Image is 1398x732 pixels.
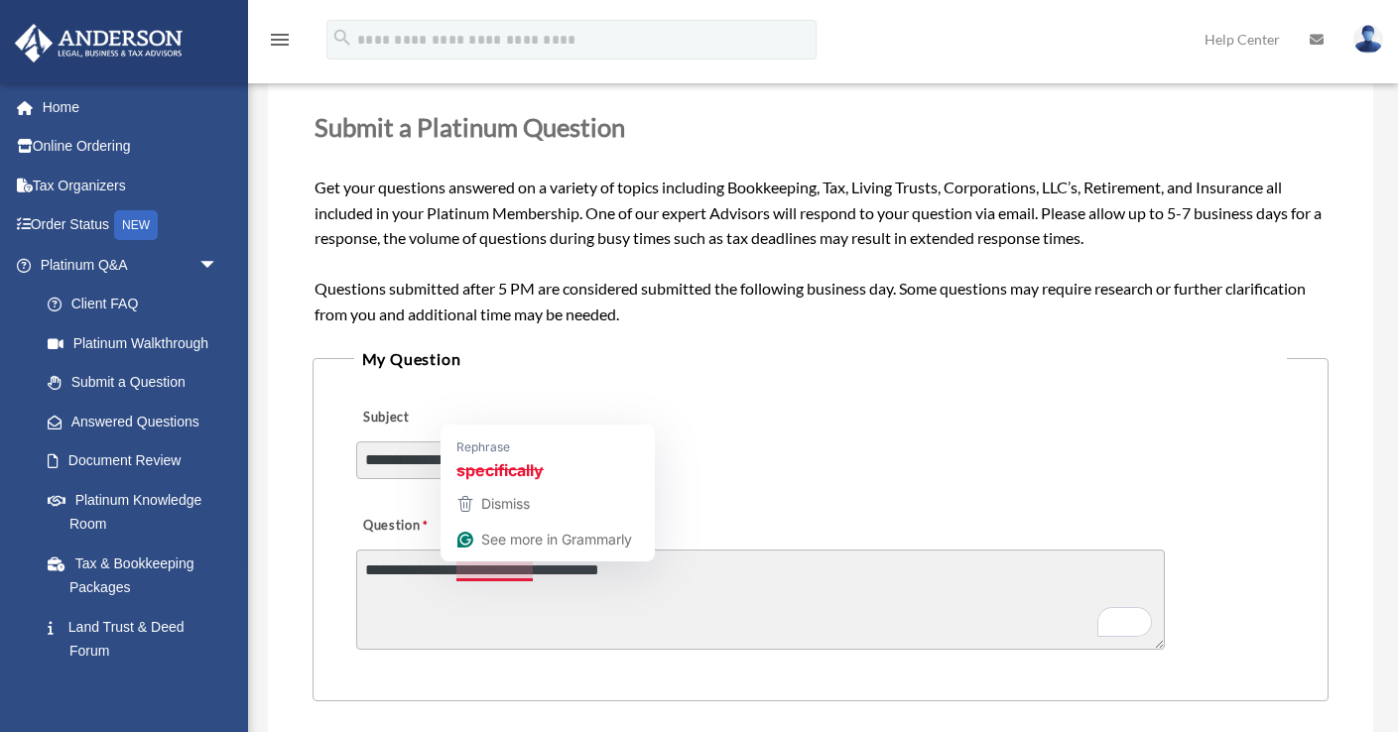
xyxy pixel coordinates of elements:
div: NEW [114,210,158,240]
a: Platinum Walkthrough [28,323,248,363]
i: menu [268,28,292,52]
a: Platinum Q&Aarrow_drop_down [14,245,248,285]
a: Order StatusNEW [14,205,248,246]
a: Tax Organizers [14,166,248,205]
legend: My Question [354,345,1288,373]
label: Subject [356,405,545,432]
a: Land Trust & Deed Forum [28,607,248,671]
a: Answered Questions [28,402,248,441]
span: Submit a Platinum Question [315,112,625,142]
a: Online Ordering [14,127,248,167]
i: search [331,27,353,49]
a: Submit a Question [28,363,238,403]
img: Anderson Advisors Platinum Portal [9,24,189,62]
a: Tax & Bookkeeping Packages [28,544,248,607]
a: Home [14,87,248,127]
span: arrow_drop_down [198,245,238,286]
a: Client FAQ [28,285,248,324]
textarea: To enrich screen reader interactions, please activate Accessibility in Grammarly extension settings [356,549,1165,650]
a: menu [268,35,292,52]
a: Document Review [28,441,248,481]
label: Question [356,513,510,541]
img: User Pic [1353,25,1383,54]
a: Platinum Knowledge Room [28,480,248,544]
